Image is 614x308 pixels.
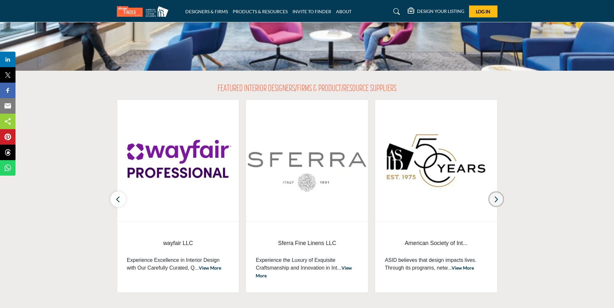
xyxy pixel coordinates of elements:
[417,8,464,14] h5: DESIGN YOUR LISTING
[256,239,358,247] span: Sferra Fine Linens LLC
[117,100,239,221] img: wayfair LLC
[292,9,331,14] a: INVITE TO FINDER
[385,256,487,272] p: ASID believes that design impacts lives. Through its programs, netw...
[385,239,487,247] span: American Society of Int...
[256,256,358,280] p: Experience the Luxury of Exquisite Craftsmanship and Innovation in Int...
[336,9,352,14] a: ABOUT
[127,235,230,252] a: wayfair LLC
[127,256,230,272] p: Experience Excellence in Interior Design with Our Carefully Curated, Q...
[387,6,404,17] a: Search
[199,265,221,271] a: View More
[385,235,487,252] span: American Society of Interior Designers
[256,265,352,278] a: View More
[408,8,464,15] div: DESIGN YOUR LISTING
[127,239,230,247] span: wayfair LLC
[452,265,474,271] a: View More
[256,235,358,252] a: Sferra Fine Linens LLC
[469,5,497,17] button: Log In
[246,100,368,221] img: Sferra Fine Linens LLC
[233,9,288,14] a: PRODUCTS & RESOURCES
[117,6,172,17] img: Site Logo
[476,9,490,14] span: Log In
[185,9,228,14] a: DESIGNERS & FIRMS
[385,235,487,252] a: American Society of Int...
[375,100,497,221] img: American Society of Interior Designers
[218,84,396,95] h2: FEATURED INTERIOR DESIGNERS/FIRMS & PRODUCT/RESOURCE SUPPLIERS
